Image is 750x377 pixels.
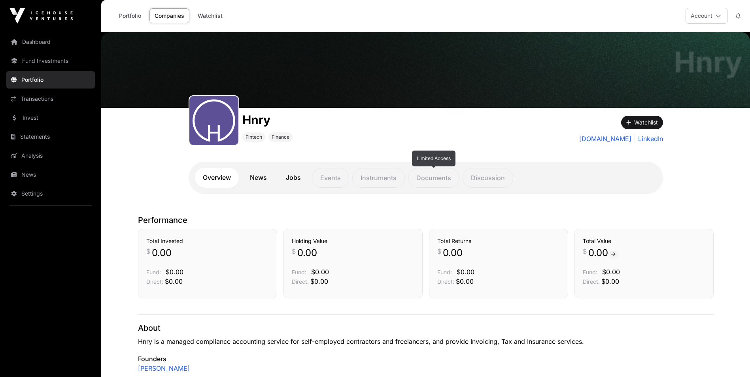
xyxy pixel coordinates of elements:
[138,337,714,346] p: Hnry is a managed compliance accounting service for self-employed contractors and freelancers, an...
[583,247,587,256] span: $
[621,116,663,129] button: Watchlist
[443,247,463,259] span: 0.00
[457,268,474,276] span: $0.00
[583,237,705,245] h3: Total Value
[6,128,95,145] a: Statements
[193,99,235,142] img: Hnry.svg
[292,269,306,275] span: Fund:
[588,247,619,259] span: 0.00
[114,8,146,23] a: Portfolio
[297,247,317,259] span: 0.00
[292,278,309,285] span: Direct:
[311,268,329,276] span: $0.00
[146,269,161,275] span: Fund:
[686,8,728,24] button: Account
[195,168,239,188] a: Overview
[437,278,454,285] span: Direct:
[6,109,95,126] a: Invest
[6,166,95,183] a: News
[152,247,172,259] span: 0.00
[292,247,296,256] span: $
[710,339,750,377] iframe: Chat Widget
[146,237,269,245] h3: Total Invested
[6,147,95,164] a: Analysis
[583,278,600,285] span: Direct:
[146,247,150,256] span: $
[437,269,452,275] span: Fund:
[635,134,663,143] a: LinkedIn
[602,268,620,276] span: $0.00
[272,134,289,140] span: Finance
[412,151,455,166] div: Limited Access
[6,185,95,202] a: Settings
[352,168,405,188] p: Instruments
[583,269,597,275] span: Fund:
[138,215,714,226] p: Performance
[149,8,189,23] a: Companies
[437,237,560,245] h3: Total Returns
[6,90,95,107] a: Transactions
[193,8,228,23] a: Watchlist
[674,48,742,76] h1: Hnry
[456,277,474,285] span: $0.00
[579,134,631,143] a: [DOMAIN_NAME]
[408,168,459,188] p: Documents
[165,277,183,285] span: $0.00
[6,52,95,70] a: Fund Investments
[138,322,714,334] p: About
[242,113,293,127] h1: Hnry
[101,32,750,108] img: Hnry
[138,354,714,364] p: Founders
[9,8,73,24] img: Icehouse Ventures Logo
[246,134,262,140] span: Fintech
[146,278,163,285] span: Direct:
[463,168,513,188] p: Discussion
[6,71,95,89] a: Portfolio
[310,277,328,285] span: $0.00
[601,277,619,285] span: $0.00
[242,168,275,188] a: News
[278,168,309,188] a: Jobs
[166,268,183,276] span: $0.00
[6,33,95,51] a: Dashboard
[292,237,414,245] h3: Holding Value
[437,247,441,256] span: $
[195,168,657,188] nav: Tabs
[312,168,349,188] p: Events
[138,364,190,373] a: [PERSON_NAME]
